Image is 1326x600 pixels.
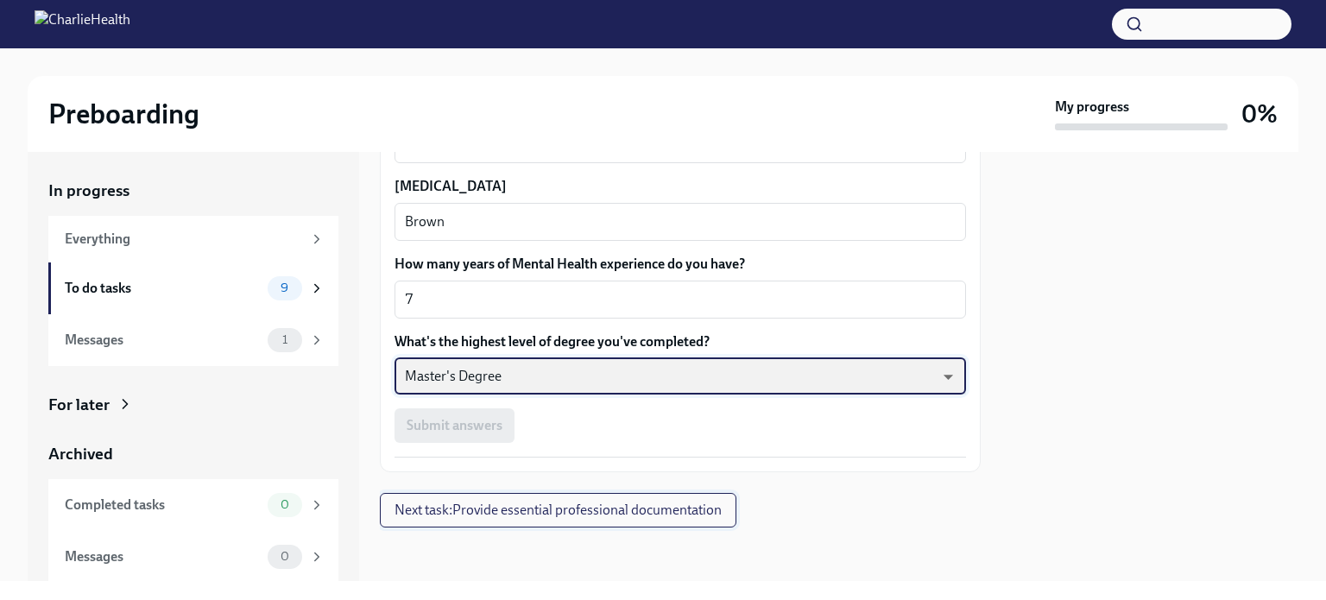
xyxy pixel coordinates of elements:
[395,502,722,519] span: Next task : Provide essential professional documentation
[270,498,300,511] span: 0
[65,331,261,350] div: Messages
[405,289,956,310] textarea: 7
[395,358,966,395] div: Master's Degree
[65,496,261,515] div: Completed tasks
[395,177,966,196] label: [MEDICAL_DATA]
[272,333,298,346] span: 1
[380,493,736,527] button: Next task:Provide essential professional documentation
[1055,98,1129,117] strong: My progress
[48,394,110,416] div: For later
[395,255,966,274] label: How many years of Mental Health experience do you have?
[65,547,261,566] div: Messages
[405,212,956,232] textarea: Brown
[48,262,338,314] a: To do tasks9
[48,314,338,366] a: Messages1
[65,230,302,249] div: Everything
[395,332,966,351] label: What's the highest level of degree you've completed?
[48,394,338,416] a: For later
[48,531,338,583] a: Messages0
[48,479,338,531] a: Completed tasks0
[65,279,261,298] div: To do tasks
[270,550,300,563] span: 0
[35,10,130,38] img: CharlieHealth
[48,443,338,465] a: Archived
[270,281,299,294] span: 9
[48,216,338,262] a: Everything
[1241,98,1278,129] h3: 0%
[48,97,199,131] h2: Preboarding
[48,180,338,202] a: In progress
